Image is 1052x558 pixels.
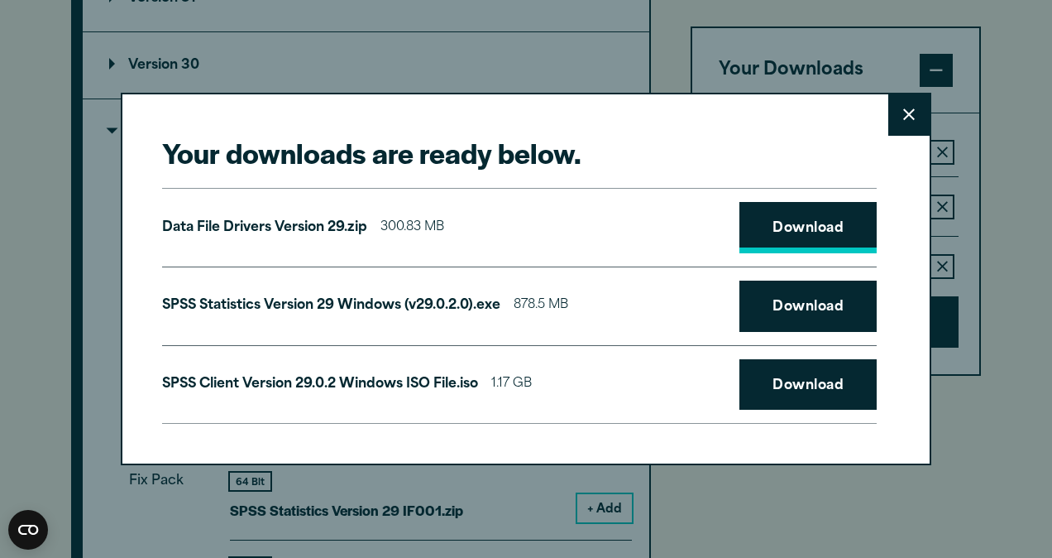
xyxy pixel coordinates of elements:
[514,294,568,318] span: 878.5 MB
[491,373,532,397] span: 1.17 GB
[739,281,877,332] a: Download
[162,373,478,397] p: SPSS Client Version 29.0.2 Windows ISO File.iso
[739,359,877,411] a: Download
[162,216,367,240] p: Data File Drivers Version 29.zip
[739,202,877,253] a: Download
[162,294,500,318] p: SPSS Statistics Version 29 Windows (v29.0.2.0).exe
[380,216,444,240] span: 300.83 MB
[8,510,48,550] button: Open CMP widget
[162,134,877,171] h2: Your downloads are ready below.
